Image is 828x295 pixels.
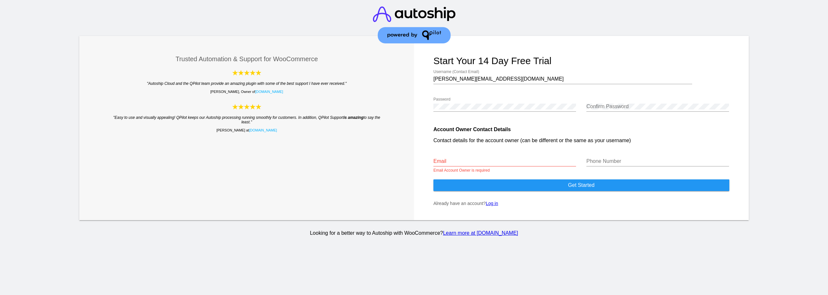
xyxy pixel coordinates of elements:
[249,128,277,132] a: [DOMAIN_NAME]
[433,127,511,132] strong: Account Owner Contact Details
[433,179,729,191] button: Get started
[433,138,729,143] p: Contact details for the account owner (can be different or the same as your username)
[232,103,261,110] img: Autoship Cloud powered by QPilot
[433,168,576,173] mat-error: Email Account Owner is required
[433,55,729,66] h1: Start your 14 day free trial
[78,230,750,236] p: Looking for a better way to Autoship with WooCommerce?
[433,158,576,164] input: Email
[112,115,382,124] blockquote: "Easy to use and visually appealing! QPilot keeps our Autoship processing running smoothly for cu...
[112,81,382,86] blockquote: "Autoship Cloud and the QPilot team provide an amazing plugin with some of the best support I hav...
[232,69,261,76] img: Autoship Cloud powered by QPilot
[343,115,363,120] strong: is amazing
[255,90,283,94] a: [DOMAIN_NAME]
[99,128,395,132] p: [PERSON_NAME] at
[443,230,518,236] a: Learn more at [DOMAIN_NAME]
[433,201,729,206] p: Already have an account?
[99,55,395,63] h3: Trusted Automation & Support for WooCommerce
[486,201,498,206] a: Log in
[99,90,395,94] p: [PERSON_NAME], Owner of
[433,76,692,82] input: Username (Contact Email)
[586,158,729,164] input: Phone Number
[568,182,594,188] span: Get started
